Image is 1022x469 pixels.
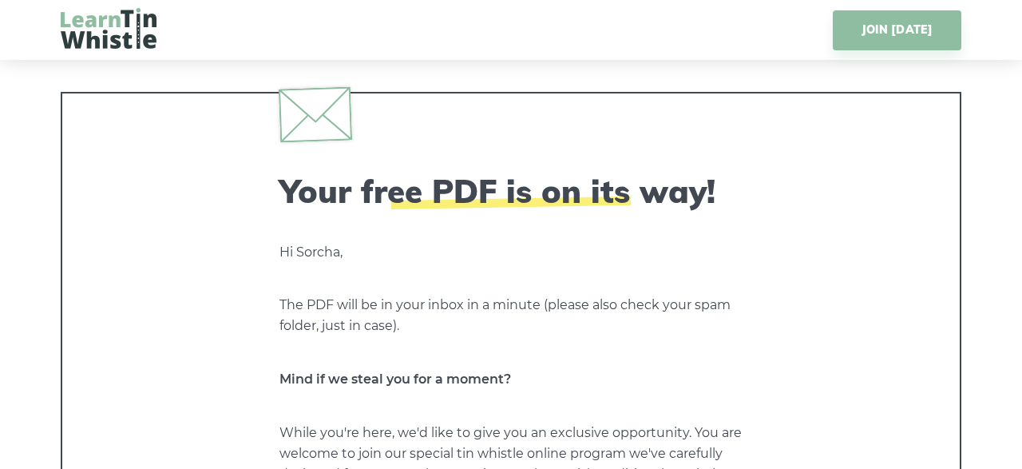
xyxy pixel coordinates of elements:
[833,10,961,50] a: JOIN [DATE]
[279,86,352,142] img: envelope.svg
[61,8,156,49] img: LearnTinWhistle.com
[279,295,743,336] p: The PDF will be in your inbox in a minute (please also check your spam folder, just in case).
[279,172,743,210] h2: Your free PDF is on its way!
[279,242,743,263] p: Hi Sorcha,
[279,372,511,387] strong: Mind if we steal you for a moment?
